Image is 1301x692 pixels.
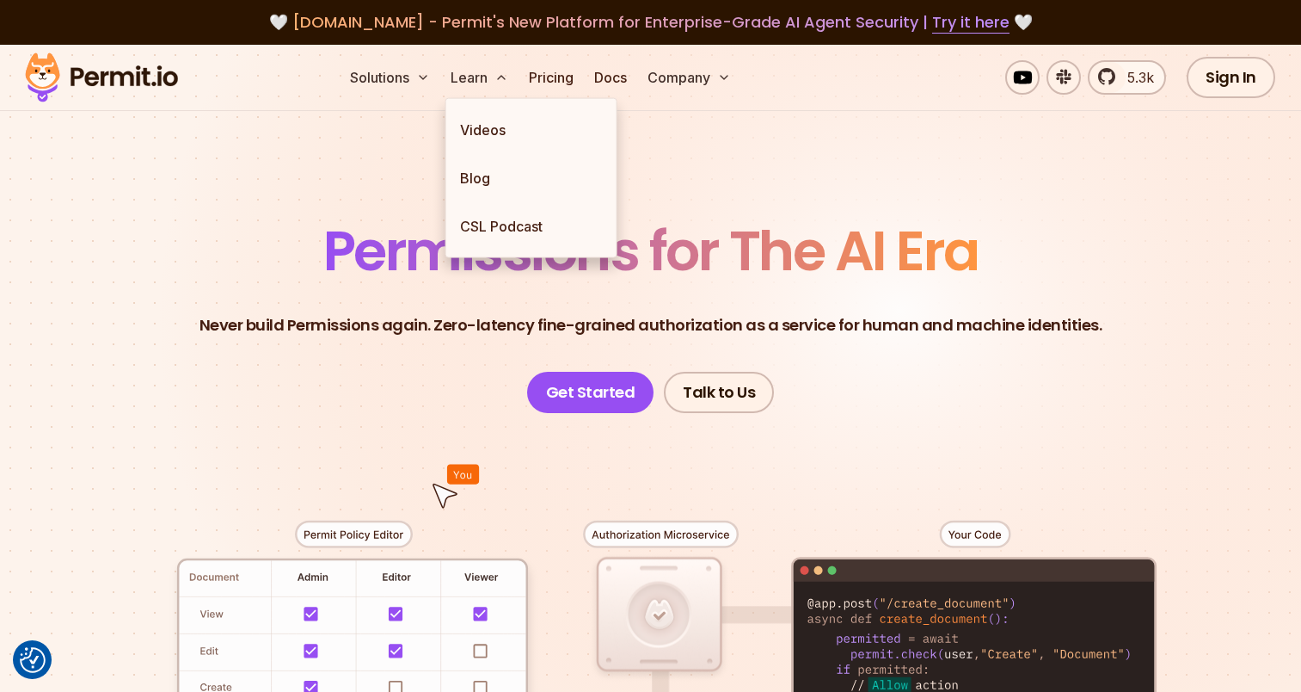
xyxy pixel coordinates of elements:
[343,60,437,95] button: Solutions
[292,11,1010,33] span: [DOMAIN_NAME] - Permit's New Platform for Enterprise-Grade AI Agent Security |
[527,372,654,413] a: Get Started
[522,60,580,95] a: Pricing
[41,10,1260,34] div: 🤍 🤍
[199,313,1102,337] p: Never build Permissions again. Zero-latency fine-grained authorization as a service for human and...
[641,60,738,95] button: Company
[444,60,515,95] button: Learn
[446,202,617,250] a: CSL Podcast
[17,48,186,107] img: Permit logo
[20,647,46,673] img: Revisit consent button
[1187,57,1275,98] a: Sign In
[1117,67,1154,88] span: 5.3k
[446,106,617,154] a: Videos
[446,154,617,202] a: Blog
[1088,60,1166,95] a: 5.3k
[587,60,634,95] a: Docs
[323,213,979,289] span: Permissions for The AI Era
[932,11,1010,34] a: Try it here
[20,647,46,673] button: Consent Preferences
[664,372,774,413] a: Talk to Us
